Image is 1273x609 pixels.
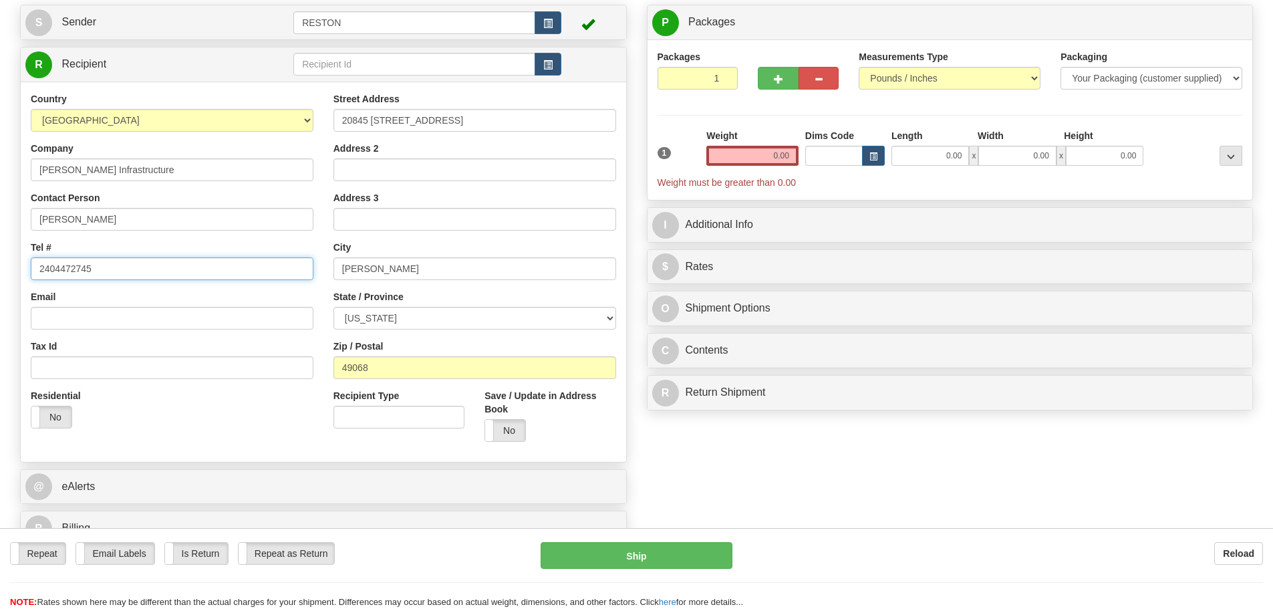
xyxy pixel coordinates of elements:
label: Tax Id [31,340,57,353]
label: Length [891,129,923,142]
input: Enter a location [333,109,616,132]
span: P [652,9,679,36]
label: Width [978,129,1004,142]
label: Tel # [31,241,51,254]
label: Address 3 [333,191,379,205]
span: C [652,338,679,364]
button: Reload [1214,542,1263,565]
div: ... [1220,146,1242,166]
span: R [652,380,679,406]
span: Sender [61,16,96,27]
label: State / Province [333,290,404,303]
label: No [485,420,525,441]
span: Billing [61,522,90,533]
span: $ [652,253,679,280]
label: Weight [706,129,737,142]
span: B [25,515,52,542]
label: Contact Person [31,191,100,205]
input: Sender Id [293,11,535,34]
label: Packages [658,50,701,64]
label: Residential [31,389,81,402]
span: x [1056,146,1066,166]
label: Country [31,92,67,106]
a: R Recipient [25,51,264,78]
span: NOTE: [10,597,37,607]
label: Repeat [11,543,65,564]
span: x [969,146,978,166]
button: Ship [541,542,732,569]
label: Address 2 [333,142,379,155]
a: OShipment Options [652,295,1248,322]
label: City [333,241,351,254]
a: IAdditional Info [652,211,1248,239]
label: Email [31,290,55,303]
label: Dims Code [805,129,854,142]
label: Email Labels [76,543,154,564]
span: eAlerts [61,481,95,492]
span: Recipient [61,58,106,70]
label: Measurements Type [859,50,948,64]
label: Company [31,142,74,155]
span: 1 [658,147,672,159]
label: Save / Update in Address Book [484,389,615,416]
a: @ eAlerts [25,473,621,501]
span: S [25,9,52,36]
span: Packages [688,16,735,27]
label: Height [1064,129,1093,142]
label: Street Address [333,92,400,106]
span: R [25,51,52,78]
span: @ [25,473,52,500]
span: I [652,212,679,239]
span: O [652,295,679,322]
label: Is Return [165,543,228,564]
a: $Rates [652,253,1248,281]
a: CContents [652,337,1248,364]
label: Zip / Postal [333,340,384,353]
a: P Packages [652,9,1248,36]
a: S Sender [25,9,293,36]
label: Recipient Type [333,389,400,402]
label: No [31,406,72,428]
a: here [659,597,676,607]
label: Packaging [1060,50,1107,64]
label: Repeat as Return [239,543,334,564]
a: B Billing [25,515,621,542]
input: Recipient Id [293,53,535,76]
a: RReturn Shipment [652,379,1248,406]
b: Reload [1223,548,1254,559]
span: Weight must be greater than 0.00 [658,177,797,188]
